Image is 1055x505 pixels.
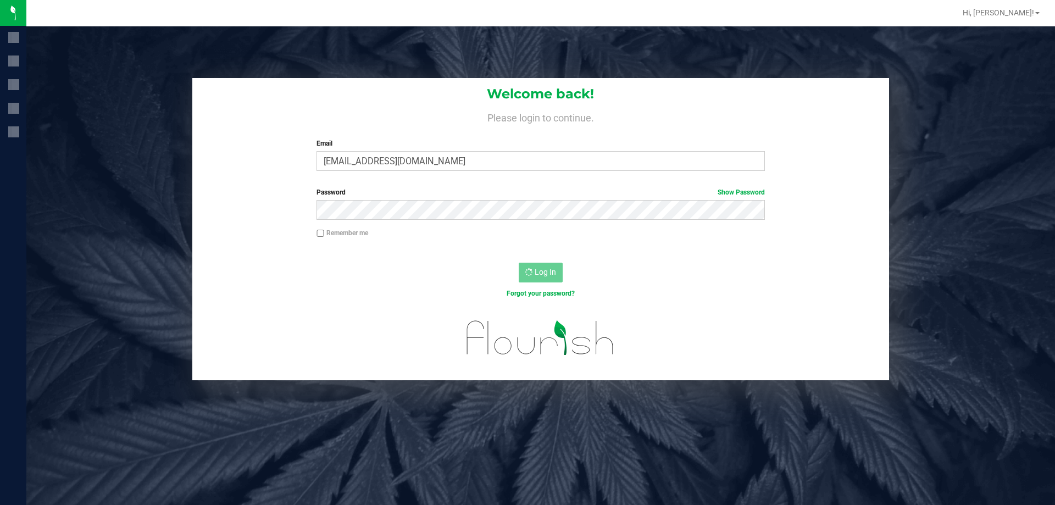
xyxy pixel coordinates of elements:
[192,110,889,123] h4: Please login to continue.
[453,310,628,366] img: flourish_logo.svg
[192,87,889,101] h1: Welcome back!
[316,230,324,237] input: Remember me
[718,188,765,196] a: Show Password
[316,138,764,148] label: Email
[316,228,368,238] label: Remember me
[507,290,575,297] a: Forgot your password?
[316,188,346,196] span: Password
[519,263,563,282] button: Log In
[963,8,1034,17] span: Hi, [PERSON_NAME]!
[535,268,556,276] span: Log In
